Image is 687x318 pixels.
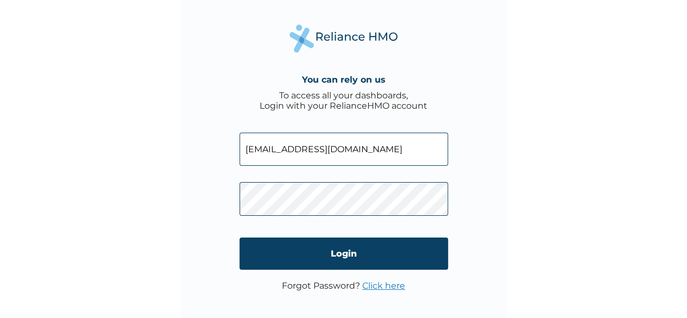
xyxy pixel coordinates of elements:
input: Email address or HMO ID [239,133,448,166]
img: Reliance Health's Logo [289,24,398,52]
div: To access all your dashboards, Login with your RelianceHMO account [260,90,427,111]
input: Login [239,238,448,270]
p: Forgot Password? [282,280,405,291]
a: Click here [362,280,405,291]
h4: You can rely on us [302,74,386,85]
